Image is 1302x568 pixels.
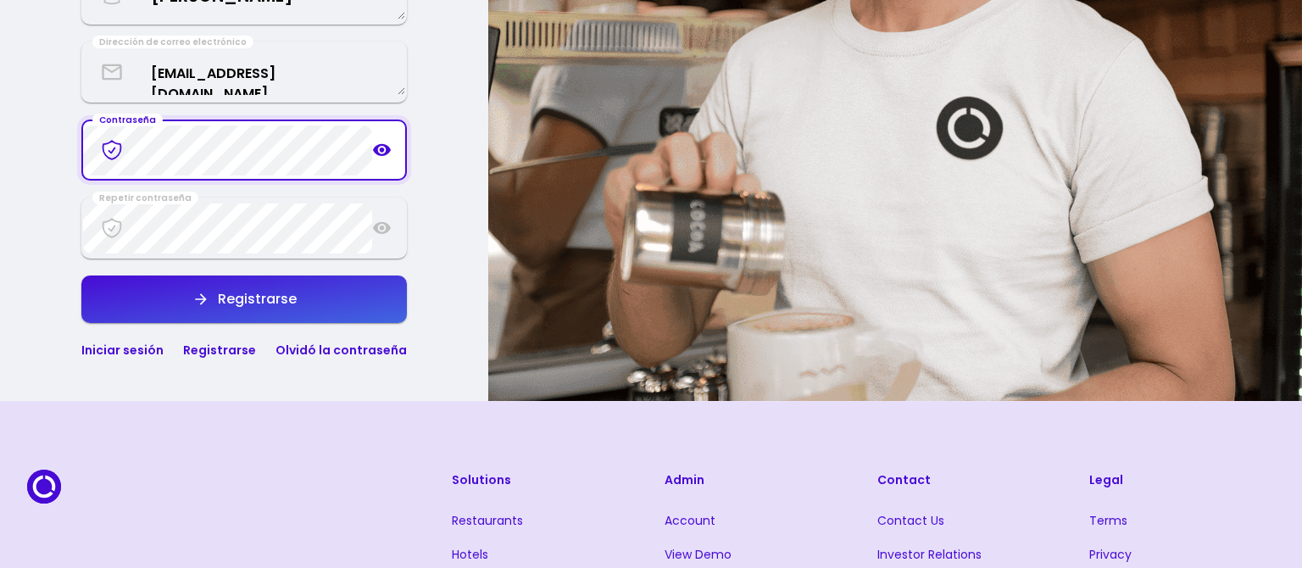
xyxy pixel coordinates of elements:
div: Dirección de correo electrónico [92,36,253,49]
a: Hotels [452,546,488,563]
a: Contact Us [877,512,944,529]
h3: Solutions [452,470,637,490]
h3: Legal [1089,470,1275,490]
a: Registrarse [183,342,256,359]
a: Restaurants [452,512,523,529]
h3: Admin [665,470,850,490]
div: Repetir contraseña [92,192,198,205]
a: Olvidó la contraseña [275,342,407,359]
a: Investor Relations [877,546,982,563]
a: Terms [1089,512,1127,529]
h3: Contact [877,470,1063,490]
a: Privacy [1089,546,1132,563]
textarea: [EMAIL_ADDRESS][DOMAIN_NAME] [83,50,405,95]
div: Registrarse [209,292,297,306]
a: View Demo [665,546,732,563]
div: Contraseña [92,114,163,127]
a: Account [665,512,715,529]
a: Iniciar sesión [81,342,164,359]
button: Registrarse [81,276,407,323]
